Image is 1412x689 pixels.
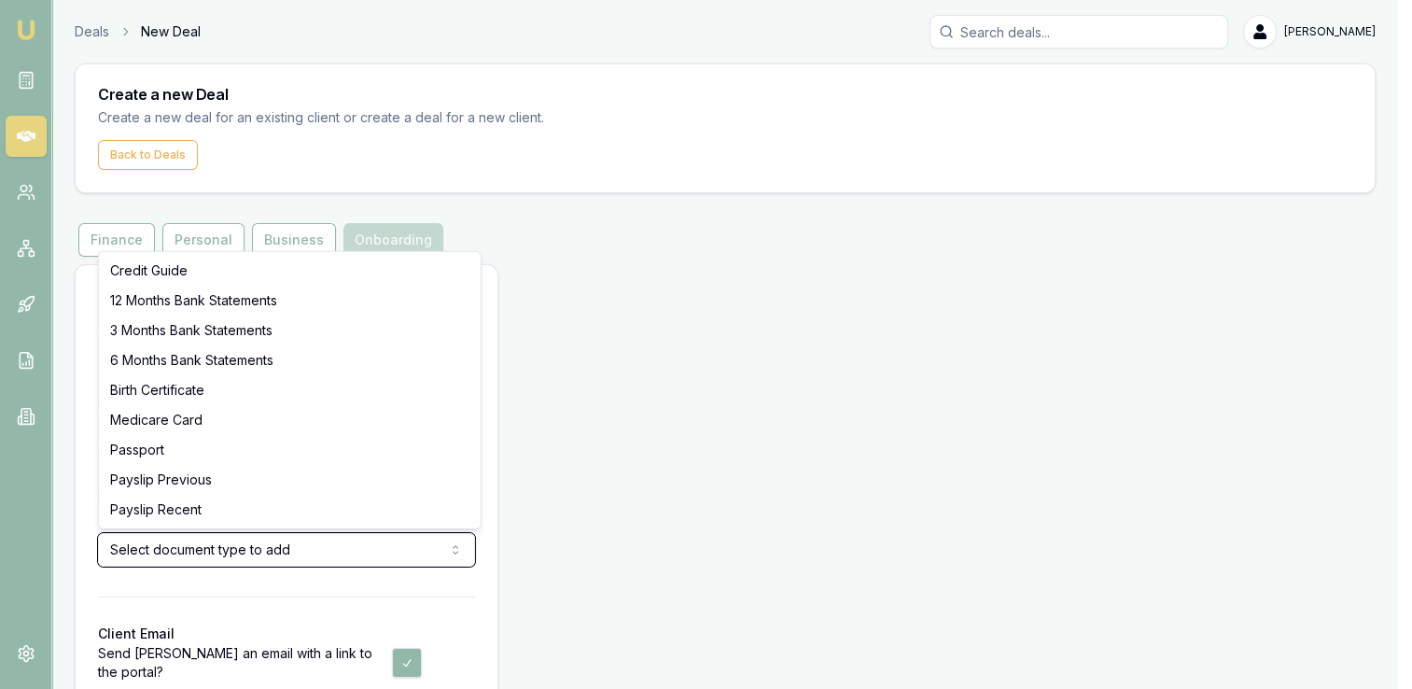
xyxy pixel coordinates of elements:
span: 12 Months Bank Statements [110,291,277,310]
span: Credit Guide [110,261,188,280]
span: 3 Months Bank Statements [110,321,273,340]
span: Birth Certificate [110,381,204,400]
span: Passport [110,441,164,459]
span: Medicare Card [110,411,203,429]
span: Payslip Recent [110,500,202,519]
span: Payslip Previous [110,471,212,489]
span: 6 Months Bank Statements [110,351,273,370]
